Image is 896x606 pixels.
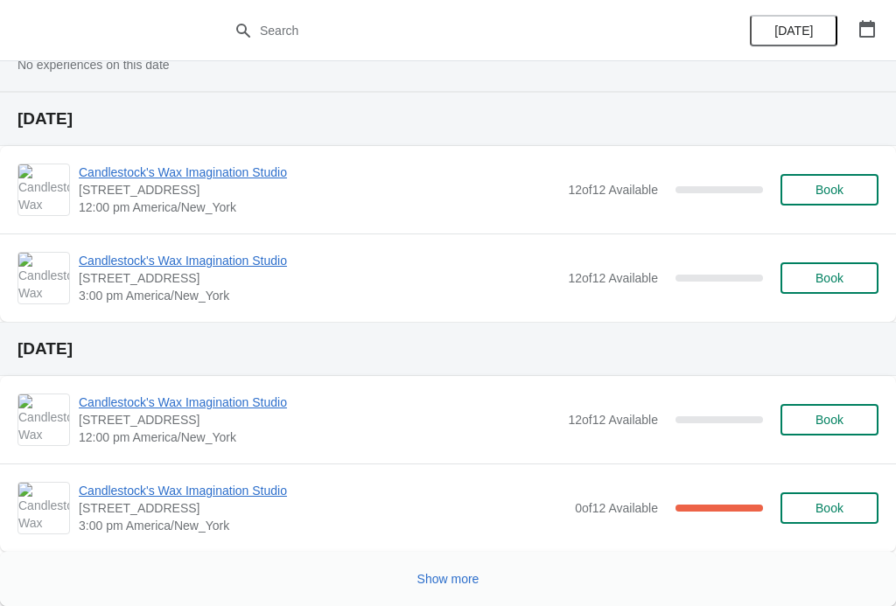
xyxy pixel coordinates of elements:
[79,517,566,534] span: 3:00 pm America/New_York
[815,501,843,515] span: Book
[750,15,837,46] button: [DATE]
[568,413,658,427] span: 12 of 12 Available
[780,492,878,524] button: Book
[79,269,559,287] span: [STREET_ADDRESS]
[780,174,878,205] button: Book
[568,271,658,285] span: 12 of 12 Available
[815,413,843,427] span: Book
[79,287,559,304] span: 3:00 pm America/New_York
[79,164,559,181] span: Candlestock's Wax Imagination Studio
[17,58,170,72] span: No experiences on this date
[780,262,878,294] button: Book
[79,411,559,428] span: [STREET_ADDRESS]
[18,483,69,533] img: Candlestock's Wax Imagination Studio | 1450 Rte 212, Saugerties, NY, USA | 3:00 pm America/New_York
[18,394,69,445] img: Candlestock's Wax Imagination Studio | 1450 Rte 212, Saugerties, NY, USA | 12:00 pm America/New_York
[815,183,843,197] span: Book
[410,563,486,595] button: Show more
[18,164,69,215] img: Candlestock's Wax Imagination Studio | 1450 Rte 212, Saugerties, NY, USA | 12:00 pm America/New_York
[575,501,658,515] span: 0 of 12 Available
[79,181,559,199] span: [STREET_ADDRESS]
[79,482,566,499] span: Candlestock's Wax Imagination Studio
[79,199,559,216] span: 12:00 pm America/New_York
[79,428,559,446] span: 12:00 pm America/New_York
[79,394,559,411] span: Candlestock's Wax Imagination Studio
[417,572,479,586] span: Show more
[17,340,878,358] h2: [DATE]
[568,183,658,197] span: 12 of 12 Available
[259,15,672,46] input: Search
[815,271,843,285] span: Book
[780,404,878,435] button: Book
[79,252,559,269] span: Candlestock's Wax Imagination Studio
[79,499,566,517] span: [STREET_ADDRESS]
[774,24,813,38] span: [DATE]
[17,110,878,128] h2: [DATE]
[18,253,69,303] img: Candlestock's Wax Imagination Studio | 1450 Rte 212, Saugerties, NY, USA | 3:00 pm America/New_York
